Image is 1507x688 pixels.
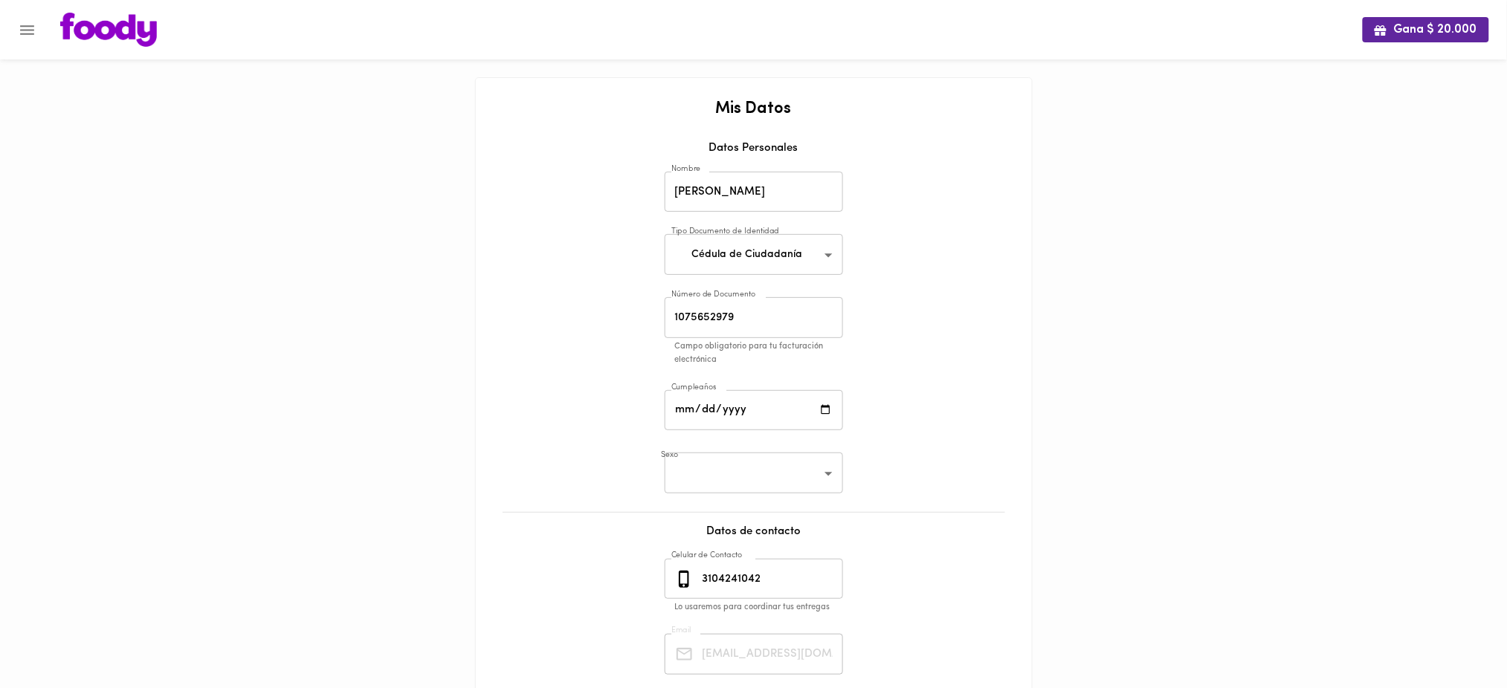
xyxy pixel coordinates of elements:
label: Sexo [661,450,678,461]
div: ​ [665,452,843,493]
span: Gana $ 20.000 [1375,23,1477,37]
div: Datos de contacto [491,524,1017,554]
input: Tu nombre [665,172,843,212]
input: Número de Documento [665,297,843,338]
iframe: Messagebird Livechat Widget [1421,602,1492,673]
div: Datos Personales [491,140,1017,167]
button: Menu [9,12,45,48]
div: Cédula de Ciudadanía [665,234,843,275]
img: logo.png [60,13,157,47]
input: 3010000000 [700,559,843,600]
p: Lo usaremos para coordinar tus entregas [675,601,853,614]
input: Tu Email [700,634,843,675]
h2: Mis Datos [491,100,1017,118]
p: Campo obligatorio para tu facturación electrónica [675,340,853,368]
button: Gana $ 20.000 [1363,17,1489,42]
